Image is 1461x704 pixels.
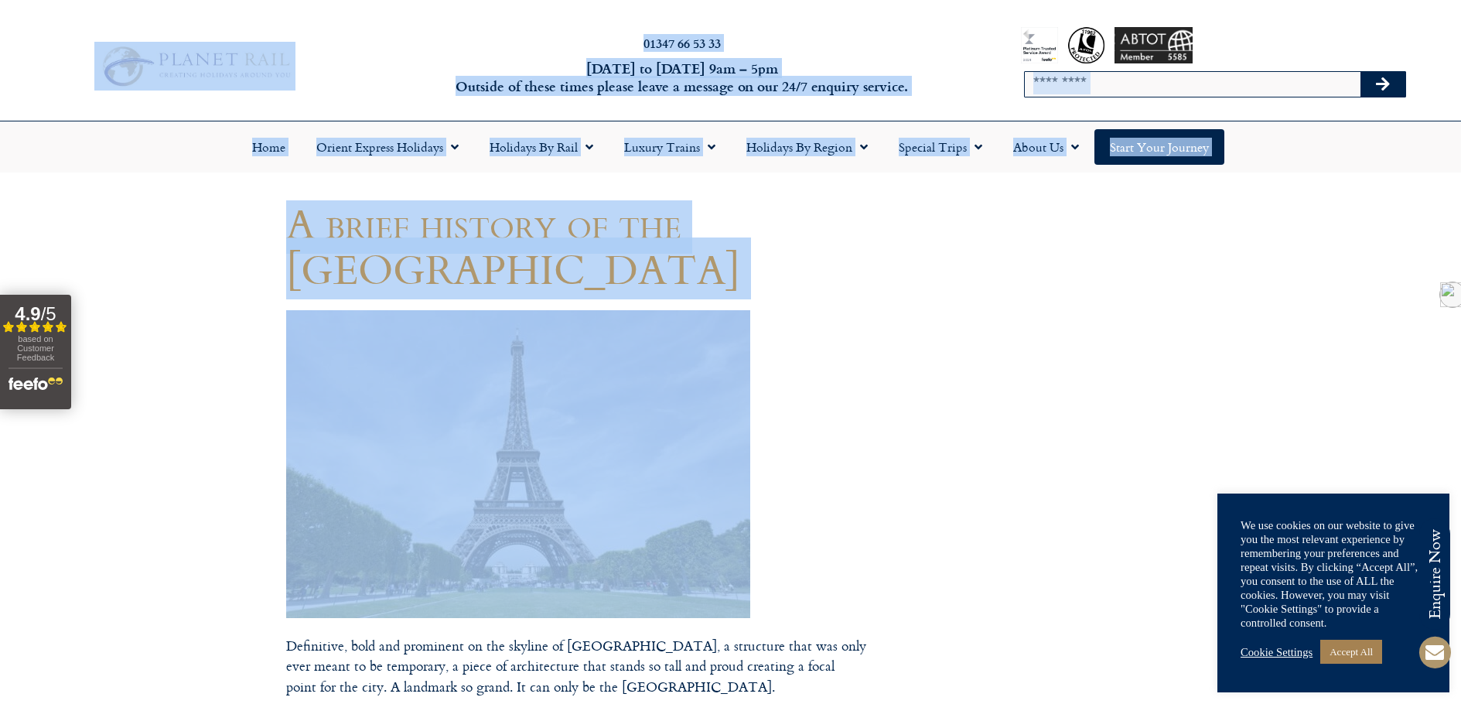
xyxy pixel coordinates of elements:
[731,129,883,165] a: Holidays by Region
[883,129,998,165] a: Special Trips
[1360,72,1405,97] button: Search
[394,60,971,96] h6: [DATE] to [DATE] 9am – 5pm Outside of these times please leave a message on our 24/7 enquiry serv...
[301,129,474,165] a: Orient Express Holidays
[8,129,1453,165] nav: Menu
[286,636,866,697] p: Definitive, bold and prominent on the skyline of [GEOGRAPHIC_DATA], a structure that was only eve...
[1241,645,1313,659] a: Cookie Settings
[609,129,731,165] a: Luxury Trains
[237,129,301,165] a: Home
[1241,518,1426,630] div: We use cookies on our website to give you the most relevant experience by remembering your prefer...
[94,42,295,91] img: Planet Rail Train Holidays Logo
[474,129,609,165] a: Holidays by Rail
[1320,640,1382,664] a: Accept All
[286,200,866,292] h1: A brief history of the [GEOGRAPHIC_DATA]
[998,129,1094,165] a: About Us
[1094,129,1224,165] a: Start your Journey
[643,34,721,52] a: 01347 66 53 33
